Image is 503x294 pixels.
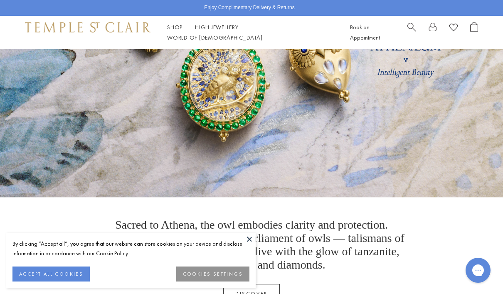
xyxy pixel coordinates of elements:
a: Open Shopping Bag [470,22,478,43]
p: Enjoy Complimentary Delivery & Returns [204,4,294,12]
img: Temple St. Clair [25,22,150,32]
a: High JewelleryHigh Jewellery [195,23,239,31]
button: ACCEPT ALL COOKIES [12,267,90,282]
nav: Main navigation [167,22,331,43]
a: World of [DEMOGRAPHIC_DATA]World of [DEMOGRAPHIC_DATA] [167,34,262,41]
a: Search [407,22,416,43]
div: By clicking “Accept all”, you agree that our website can store cookies on your device and disclos... [12,239,249,258]
iframe: Gorgias live chat messenger [461,255,495,286]
a: View Wishlist [449,22,458,35]
a: Book an Appointment [350,23,380,41]
p: Sacred to Athena, the owl embodies clarity and protection. [PERSON_NAME] presents a parliament of... [96,218,407,272]
a: ShopShop [167,23,182,31]
button: COOKIES SETTINGS [176,267,249,282]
